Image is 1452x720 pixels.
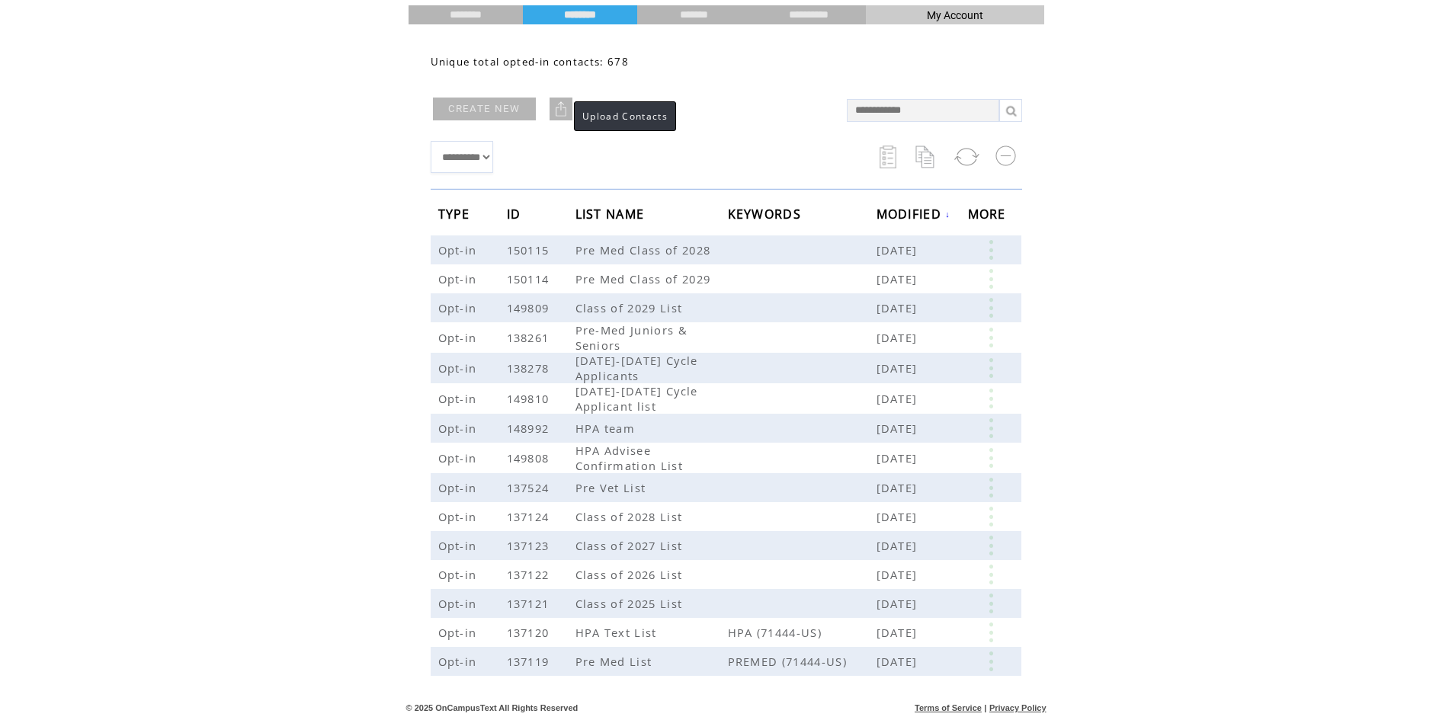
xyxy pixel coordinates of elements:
span: Opt-in [438,391,481,406]
a: Terms of Service [915,703,982,712]
span: Unique total opted-in contacts: 678 [431,55,630,69]
span: [DATE] [877,391,922,406]
span: [DATE] [877,242,922,258]
span: HPA team [575,421,639,436]
span: 149810 [507,391,553,406]
span: | [984,703,986,712]
span: Opt-in [438,421,481,436]
span: Class of 2029 List [575,300,687,315]
span: [DATE] [877,509,922,524]
span: Pre Med Class of 2028 [575,242,715,258]
span: TYPE [438,202,474,230]
span: [DATE] [877,300,922,315]
span: [DATE]-[DATE] Cycle Applicant list [575,383,698,414]
span: Pre-Med Juniors & Seniors [575,322,688,353]
span: PREMED (71444-US) [728,654,877,669]
span: Opt-in [438,480,481,495]
span: MORE [968,202,1010,230]
span: 137122 [507,567,553,582]
span: 137524 [507,480,553,495]
span: Class of 2027 List [575,538,687,553]
span: 137119 [507,654,553,669]
span: 138261 [507,330,553,345]
span: Class of 2026 List [575,567,687,582]
span: 138278 [507,360,553,376]
span: Opt-in [438,596,481,611]
span: Pre Vet List [575,480,650,495]
span: Opt-in [438,509,481,524]
span: Upload Contacts [582,110,668,123]
span: My Account [927,9,983,21]
a: MODIFIED↓ [877,210,951,219]
span: HPA Advisee Confirmation List [575,443,688,473]
span: [DATE] [877,567,922,582]
span: Opt-in [438,330,481,345]
span: [DATE]-[DATE] Cycle Applicants [575,353,698,383]
span: [DATE] [877,330,922,345]
span: [DATE] [877,654,922,669]
span: MODIFIED [877,202,946,230]
span: Opt-in [438,450,481,466]
span: 150115 [507,242,553,258]
span: ID [507,202,525,230]
span: Opt-in [438,654,481,669]
span: [DATE] [877,625,922,640]
span: HPA (71444-US) [728,625,877,640]
span: Opt-in [438,567,481,582]
span: [DATE] [877,421,922,436]
span: 137124 [507,509,553,524]
span: [DATE] [877,596,922,611]
span: LIST NAME [575,202,649,230]
a: ID [507,209,525,218]
a: Privacy Policy [989,703,1047,712]
span: [DATE] [877,271,922,286]
span: Opt-in [438,300,481,315]
span: 149808 [507,450,553,466]
span: Pre Med Class of 2029 [575,271,715,286]
span: Class of 2025 List [575,596,687,611]
a: KEYWORDS [728,209,806,218]
span: [DATE] [877,360,922,376]
a: LIST NAME [575,209,649,218]
span: [DATE] [877,538,922,553]
span: [DATE] [877,480,922,495]
span: © 2025 OnCampusText All Rights Reserved [406,703,579,712]
span: Opt-in [438,538,481,553]
span: 137123 [507,538,553,553]
span: 137120 [507,625,553,640]
span: KEYWORDS [728,202,806,230]
span: HPA Text List [575,625,661,640]
a: CREATE NEW [433,98,536,120]
span: Opt-in [438,360,481,376]
img: upload.png [553,101,569,117]
span: 149809 [507,300,553,315]
span: 137121 [507,596,553,611]
a: TYPE [438,209,474,218]
span: 150114 [507,271,553,286]
span: Opt-in [438,242,481,258]
span: [DATE] [877,450,922,466]
span: 148992 [507,421,553,436]
span: Opt-in [438,625,481,640]
span: Class of 2028 List [575,509,687,524]
span: Pre Med List [575,654,656,669]
span: Opt-in [438,271,481,286]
